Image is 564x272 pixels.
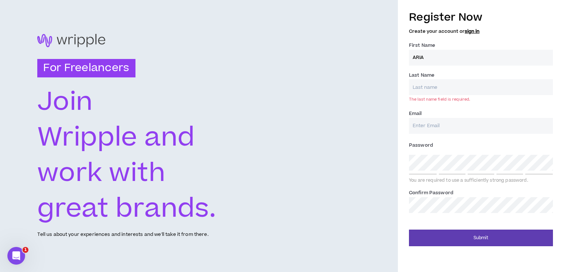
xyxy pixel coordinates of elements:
div: You are required to use a sufficiently strong password. [409,178,553,184]
button: Submit [409,230,553,246]
text: work with [37,154,166,192]
span: Password [409,142,433,149]
label: Last Name [409,69,434,81]
h3: For Freelancers [37,59,135,77]
h3: Register Now [409,10,553,25]
p: Tell us about your experiences and interests and we'll take it from there. [37,231,208,238]
input: First name [409,50,553,66]
iframe: Intercom live chat [7,247,25,265]
label: Confirm Password [409,187,453,199]
div: The last name field is required. [409,97,470,102]
text: Join [37,83,93,121]
span: 1 [23,247,28,253]
label: First Name [409,39,435,51]
a: sign in [465,28,479,35]
text: Wripple and [37,119,195,156]
label: Email [409,108,422,119]
text: great brands. [37,190,216,227]
h5: Create your account or [409,29,553,34]
input: Last name [409,79,553,95]
input: Enter Email [409,118,553,134]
